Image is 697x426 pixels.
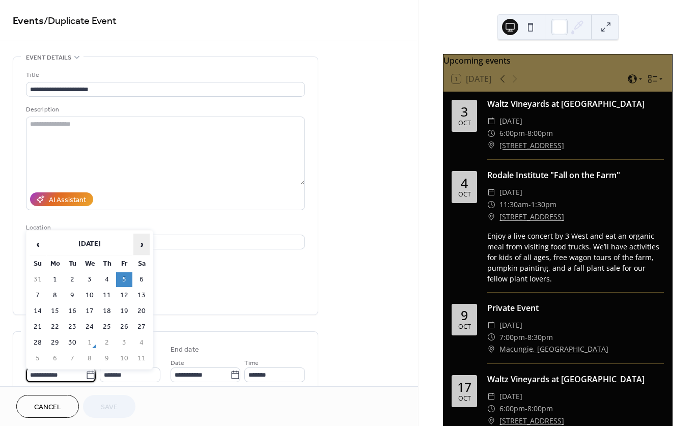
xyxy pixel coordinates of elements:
span: Event details [26,52,71,63]
td: 28 [30,335,46,350]
td: 5 [116,272,132,287]
div: ​ [487,198,495,211]
td: 10 [81,288,98,303]
span: Date [171,358,184,368]
span: › [134,234,149,254]
td: 23 [64,320,80,334]
div: Private Event [487,302,664,314]
td: 4 [133,335,150,350]
span: 6:00pm [499,127,525,139]
td: 13 [133,288,150,303]
div: Location [26,222,303,233]
td: 27 [133,320,150,334]
div: Oct [458,120,471,127]
td: 17 [81,304,98,319]
div: Enjoy a live concert by 3 West and eat an organic meal from visiting food trucks. We’ll have acti... [487,231,664,284]
div: 17 [457,381,471,393]
button: AI Assistant [30,192,93,206]
th: We [81,257,98,271]
div: 9 [461,309,468,322]
div: ​ [487,127,495,139]
td: 21 [30,320,46,334]
td: 4 [99,272,115,287]
span: [DATE] [499,319,522,331]
td: 26 [116,320,132,334]
td: 25 [99,320,115,334]
div: Title [26,70,303,80]
th: Tu [64,257,80,271]
a: Macungie, [GEOGRAPHIC_DATA] [499,343,608,355]
td: 6 [47,351,63,366]
td: 8 [47,288,63,303]
div: ​ [487,403,495,415]
div: ​ [487,343,495,355]
div: AI Assistant [49,195,86,206]
td: 19 [116,304,132,319]
div: ​ [487,319,495,331]
span: - [525,403,527,415]
td: 6 [133,272,150,287]
div: ​ [487,115,495,127]
td: 31 [30,272,46,287]
td: 2 [64,272,80,287]
a: [STREET_ADDRESS] [499,211,564,223]
td: 16 [64,304,80,319]
td: 11 [133,351,150,366]
th: Th [99,257,115,271]
td: 15 [47,304,63,319]
div: Oct [458,191,471,198]
div: Oct [458,395,471,402]
td: 7 [30,288,46,303]
th: Fr [116,257,132,271]
span: Time [244,358,259,368]
span: 11:30am [499,198,528,211]
span: - [525,127,527,139]
td: 3 [116,335,132,350]
td: 18 [99,304,115,319]
div: Waltz Vineyards at [GEOGRAPHIC_DATA] [487,98,664,110]
span: ‹ [30,234,45,254]
span: / Duplicate Event [44,11,117,31]
td: 1 [47,272,63,287]
span: - [525,331,527,344]
span: 7:00pm [499,331,525,344]
td: 5 [30,351,46,366]
span: 6:00pm [499,403,525,415]
td: 2 [99,335,115,350]
span: 8:00pm [527,127,553,139]
a: [STREET_ADDRESS] [499,139,564,152]
div: End date [171,345,199,355]
td: 10 [116,351,132,366]
td: 12 [116,288,132,303]
td: 22 [47,320,63,334]
th: [DATE] [47,234,132,255]
th: Mo [47,257,63,271]
span: - [528,198,531,211]
th: Sa [133,257,150,271]
th: Su [30,257,46,271]
a: Events [13,11,44,31]
td: 29 [47,335,63,350]
div: ​ [487,331,495,344]
td: 20 [133,304,150,319]
span: 1:30pm [531,198,556,211]
span: Cancel [34,402,61,413]
td: 8 [81,351,98,366]
button: Cancel [16,395,79,418]
div: Oct [458,324,471,330]
td: 7 [64,351,80,366]
td: 30 [64,335,80,350]
td: 24 [81,320,98,334]
td: 11 [99,288,115,303]
div: 3 [461,105,468,118]
div: ​ [487,186,495,198]
div: Waltz Vineyards at [GEOGRAPHIC_DATA] [487,373,664,385]
span: [DATE] [499,390,522,403]
div: Description [26,104,303,115]
td: 1 [81,335,98,350]
span: 8:00pm [527,403,553,415]
span: [DATE] [499,186,522,198]
div: ​ [487,390,495,403]
td: 9 [99,351,115,366]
